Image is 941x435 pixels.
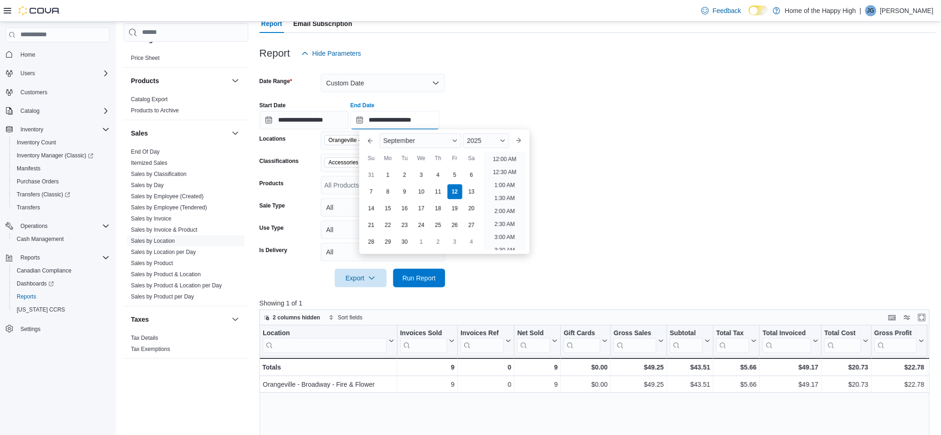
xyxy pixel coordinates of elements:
[874,329,924,352] button: Gross Profit
[785,5,856,16] p: Home of the Happy High
[517,379,558,390] div: 9
[17,191,70,198] span: Transfers (Classic)
[335,269,387,287] button: Export
[17,178,59,185] span: Purchase Orders
[517,329,558,352] button: Net Sold
[260,180,284,187] label: Products
[17,221,52,232] button: Operations
[902,312,913,323] button: Display options
[230,128,241,139] button: Sales
[824,329,861,352] div: Total Cost
[874,329,917,338] div: Gross Profit
[489,167,520,178] li: 12:30 AM
[260,78,292,85] label: Date Range
[131,76,228,85] button: Products
[887,312,898,323] button: Keyboard shortcuts
[131,260,173,266] a: Sales by Product
[431,234,446,249] div: day-2
[2,220,113,233] button: Operations
[13,189,110,200] span: Transfers (Classic)
[9,277,113,290] a: Dashboards
[824,329,868,352] button: Total Cost
[9,162,113,175] button: Manifests
[131,96,168,103] a: Catalog Export
[448,184,462,199] div: day-12
[431,201,446,216] div: day-18
[13,137,60,148] a: Inventory Count
[13,150,97,161] a: Inventory Manager (Classic)
[402,273,436,283] span: Run Report
[260,299,936,308] p: Showing 1 of 1
[13,278,58,289] a: Dashboards
[131,293,194,300] a: Sales by Product per Day
[431,184,446,199] div: day-11
[824,362,868,373] div: $20.73
[17,105,110,117] span: Catalog
[260,135,286,143] label: Locations
[364,151,379,166] div: Su
[9,303,113,316] button: [US_STATE] CCRS
[564,379,608,390] div: $0.00
[484,152,526,250] ul: Time
[749,6,768,15] input: Dark Mode
[763,379,818,390] div: $49.17
[321,221,445,239] button: All
[17,68,110,79] span: Users
[448,201,462,216] div: day-19
[13,202,110,213] span: Transfers
[260,111,349,130] input: Press the down key to open a popover containing a calendar.
[464,184,479,199] div: day-13
[749,15,749,16] span: Dark Mode
[17,252,110,263] span: Reports
[230,314,241,325] button: Taxes
[131,227,197,233] a: Sales by Invoice & Product
[464,234,479,249] div: day-4
[13,150,110,161] span: Inventory Manager (Classic)
[131,54,160,62] span: Price Sheet
[13,291,110,302] span: Reports
[397,234,412,249] div: day-30
[13,291,40,302] a: Reports
[17,252,44,263] button: Reports
[448,151,462,166] div: Fr
[13,176,63,187] a: Purchase Orders
[698,1,745,20] a: Feedback
[463,133,509,148] div: Button. Open the year selector. 2025 is currently selected.
[298,44,365,63] button: Hide Parameters
[824,329,861,338] div: Total Cost
[123,332,248,358] div: Taxes
[123,94,248,120] div: Products
[13,234,110,245] span: Cash Management
[20,70,35,77] span: Users
[2,104,113,117] button: Catalog
[17,306,65,313] span: [US_STATE] CCRS
[400,379,454,390] div: 9
[383,137,415,144] span: September
[564,362,608,373] div: $0.00
[17,293,36,300] span: Reports
[13,163,110,174] span: Manifests
[381,218,396,233] div: day-22
[381,234,396,249] div: day-29
[461,329,511,352] button: Invoices Ref
[511,133,526,148] button: Next month
[350,102,375,109] label: End Date
[131,282,222,289] span: Sales by Product & Location per Day
[9,290,113,303] button: Reports
[131,238,175,244] a: Sales by Location
[17,49,39,60] a: Home
[17,204,40,211] span: Transfers
[13,265,75,276] a: Canadian Compliance
[131,215,171,222] a: Sales by Invoice
[13,304,69,315] a: [US_STATE] CCRS
[2,123,113,136] button: Inventory
[263,329,387,352] div: Location
[20,51,35,58] span: Home
[321,198,445,217] button: All
[20,222,48,230] span: Operations
[400,329,447,338] div: Invoices Sold
[448,234,462,249] div: day-3
[364,201,379,216] div: day-14
[414,184,429,199] div: day-10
